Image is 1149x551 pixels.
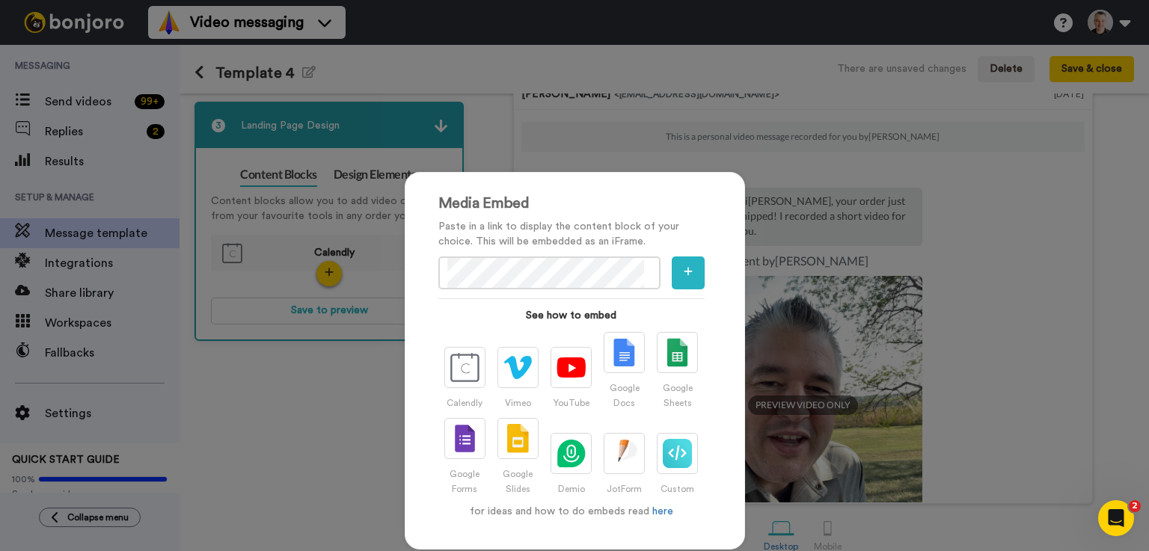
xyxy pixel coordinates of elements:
img: GoogleDocs.svg [610,338,639,367]
a: Demio [545,433,598,494]
p: for ideas and how to do embeds read [438,504,705,519]
img: Google_Sheets.svg [663,338,692,367]
span: Google Sheets [663,384,693,407]
img: calendly.svg [450,353,479,382]
img: Google_Slides.png [507,424,528,453]
span: JotForm [607,484,642,493]
span: YouTube [554,398,589,407]
span: Demio [558,484,585,493]
img: demio.svg [557,439,586,468]
a: YouTube [545,347,598,408]
span: Vimeo [505,398,531,407]
span: 2 [1129,500,1141,512]
a: Google Forms [438,418,491,494]
span: Google Docs [610,384,640,407]
span: Custom [661,484,694,493]
a: Vimeo [491,347,545,408]
strong: See how to embed [438,308,705,323]
span: Calendly [447,398,482,407]
img: Google_Forms.svg [450,424,479,453]
span: Google Forms [450,470,479,493]
a: Custom [651,433,704,494]
img: youtube.svg [557,357,586,378]
img: Embed.svg [663,439,692,468]
h2: Media Embed [438,195,705,212]
iframe: Intercom live chat [1098,500,1134,536]
a: here [652,506,673,517]
p: Paste in a link to display the content block of your choice. This will be embedded as an iFrame. [438,219,705,249]
a: Calendly [438,347,491,408]
a: JotForm [598,433,651,494]
img: vimeo.svg [503,355,533,380]
a: Google Docs [598,332,651,408]
a: Google Slides [491,418,545,494]
span: Google Slides [503,470,533,493]
img: jotform.svg [610,439,639,468]
a: Google Sheets [651,332,704,408]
